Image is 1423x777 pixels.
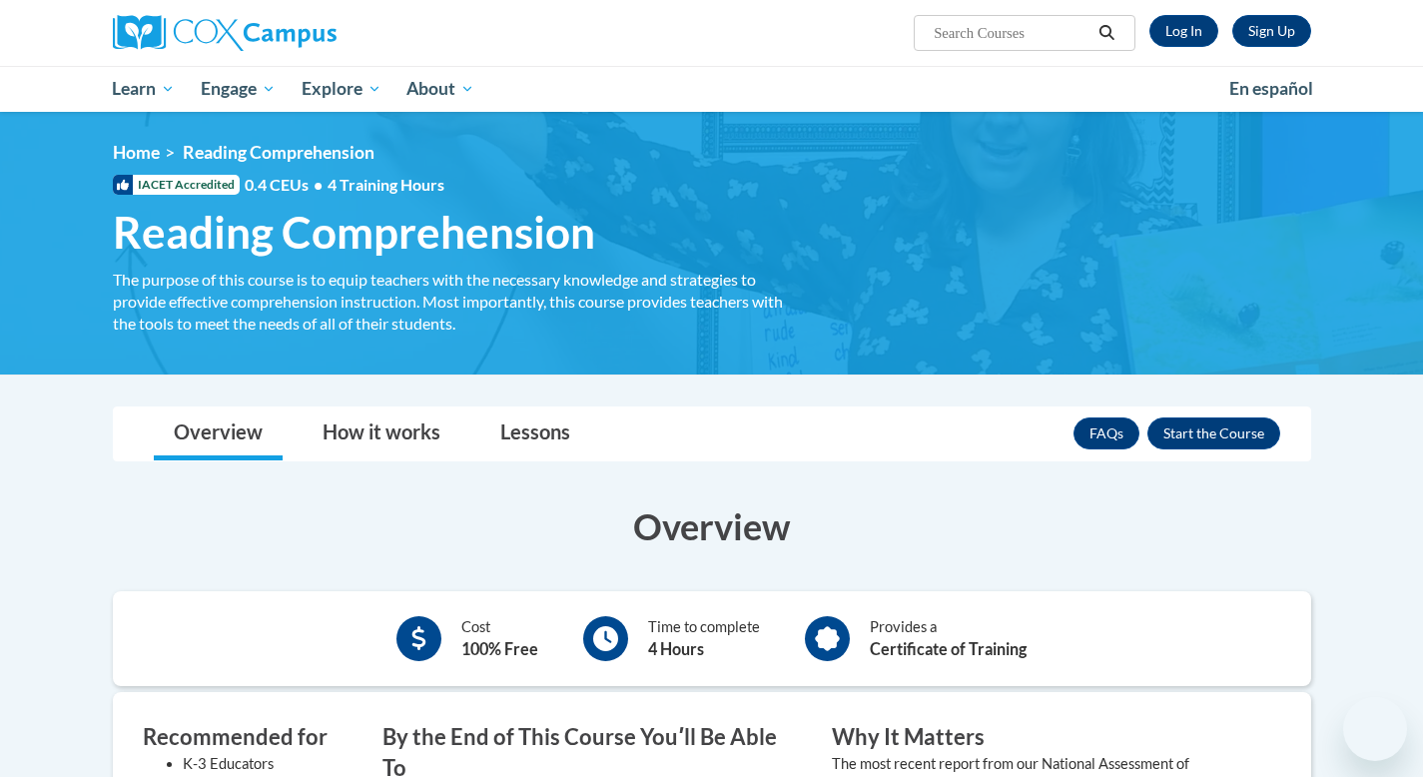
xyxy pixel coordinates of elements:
span: About [406,77,474,101]
div: Time to complete [648,616,760,661]
iframe: Button to launch messaging window [1343,697,1407,761]
h3: Recommended for [143,722,353,753]
img: Cox Campus [113,15,337,51]
a: Learn [100,66,189,112]
span: Learn [112,77,175,101]
h3: Why It Matters [832,722,1251,753]
span: • [314,175,323,194]
h3: Overview [113,501,1311,551]
div: Main menu [83,66,1341,112]
span: Reading Comprehension [113,206,595,259]
a: Engage [188,66,289,112]
button: Enroll [1147,417,1280,449]
b: 100% Free [461,639,538,658]
a: How it works [303,407,460,460]
a: Log In [1149,15,1218,47]
span: En español [1229,78,1313,99]
span: Engage [201,77,276,101]
li: K-3 Educators [183,753,353,775]
a: Explore [289,66,394,112]
span: 4 Training Hours [328,175,444,194]
div: The purpose of this course is to equip teachers with the necessary knowledge and strategies to pr... [113,269,802,335]
a: Cox Campus [113,15,492,51]
a: Home [113,142,160,163]
span: IACET Accredited [113,175,240,195]
span: Reading Comprehension [183,142,374,163]
div: Cost [461,616,538,661]
a: About [393,66,487,112]
span: Explore [302,77,381,101]
button: Search [1091,21,1121,45]
div: Provides a [870,616,1027,661]
a: Lessons [480,407,590,460]
a: Overview [154,407,283,460]
a: FAQs [1073,417,1139,449]
span: 0.4 CEUs [245,174,444,196]
a: En español [1216,68,1326,110]
b: 4 Hours [648,639,704,658]
input: Search Courses [932,21,1091,45]
a: Register [1232,15,1311,47]
b: Certificate of Training [870,639,1027,658]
